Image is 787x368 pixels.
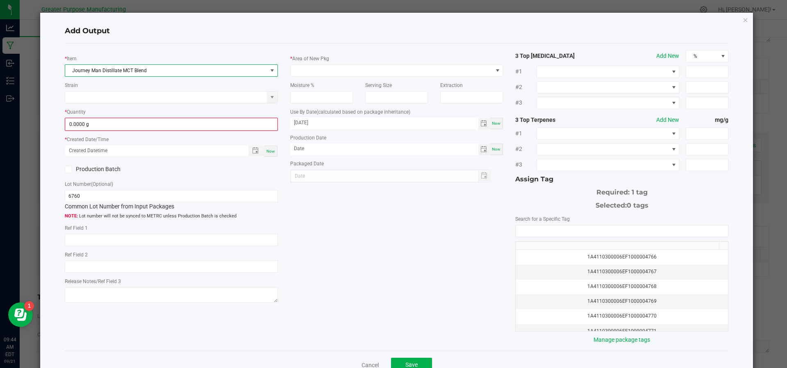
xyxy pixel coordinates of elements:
span: NO DATA FOUND [537,159,679,171]
span: NO DATA FOUND [537,66,679,78]
label: Area of New Pkg [292,55,329,62]
span: #3 [515,98,537,107]
div: 1A4110300006EF1000004770 [521,312,723,320]
span: #2 [515,83,537,91]
div: 1A4110300006EF1000004768 [521,283,723,290]
label: Moisture % [290,82,314,89]
h4: Add Output [65,26,729,37]
label: Quantity [67,108,86,116]
strong: 3 Top Terpenes [515,116,600,124]
label: Production Date [290,134,326,142]
span: Toggle popup [248,146,264,156]
label: Extraction [440,82,463,89]
span: Now [266,149,275,153]
span: #2 [515,145,537,153]
span: (Optional) [91,181,113,187]
label: Use By Date [290,108,410,116]
label: Production Batch [65,165,165,174]
input: Date [290,144,478,154]
input: Date [290,118,478,128]
label: Ref Field 1 [65,224,88,232]
label: Packaged Date [290,160,324,167]
div: Selected: [515,197,728,210]
span: % [686,50,718,62]
strong: 3 Top [MEDICAL_DATA] [515,52,600,60]
span: #1 [515,67,537,76]
span: 0 tags [627,201,648,209]
label: Strain [65,82,78,89]
span: Now [492,121,500,126]
input: Created Datetime [65,146,240,156]
button: Add New [656,116,679,124]
div: 1A4110300006EF1000004766 [521,253,723,261]
div: Assign Tag [515,174,728,184]
a: Manage package tags [594,336,650,343]
iframe: Resource center [8,302,33,327]
label: Ref Field 2 [65,251,88,258]
div: 1A4110300006EF1000004771 [521,327,723,335]
div: 1A4110300006EF1000004767 [521,268,723,276]
label: Search for a Specific Tag [515,215,570,223]
label: Created Date/Time [67,136,109,143]
span: NO DATA FOUND [537,143,679,155]
span: (calculated based on package inheritance) [316,109,410,115]
span: #1 [515,129,537,138]
strong: mg/g [686,116,728,124]
div: Common Lot Number from Input Packages [65,190,278,211]
span: Toggle calendar [478,144,490,155]
iframe: Resource center unread badge [24,301,34,311]
span: Now [492,147,500,151]
label: Release Notes/Ref Field 3 [65,278,121,285]
span: Journey Man Distillate MCT Blend [65,65,267,76]
span: NO DATA FOUND [537,97,679,109]
span: #3 [515,160,537,169]
span: NO DATA FOUND [537,81,679,94]
input: NO DATA FOUND [516,225,728,237]
label: Serving Size [365,82,392,89]
span: NO DATA FOUND [537,128,679,140]
span: Lot number will not be synced to METRC unless Production Batch is checked [65,213,278,220]
label: Lot Number [65,181,113,188]
div: 1A4110300006EF1000004769 [521,297,723,305]
div: Required: 1 tag [515,184,728,197]
label: Item [67,55,77,62]
button: Add New [656,52,679,60]
span: Save [405,361,418,368]
span: Toggle calendar [478,118,490,129]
